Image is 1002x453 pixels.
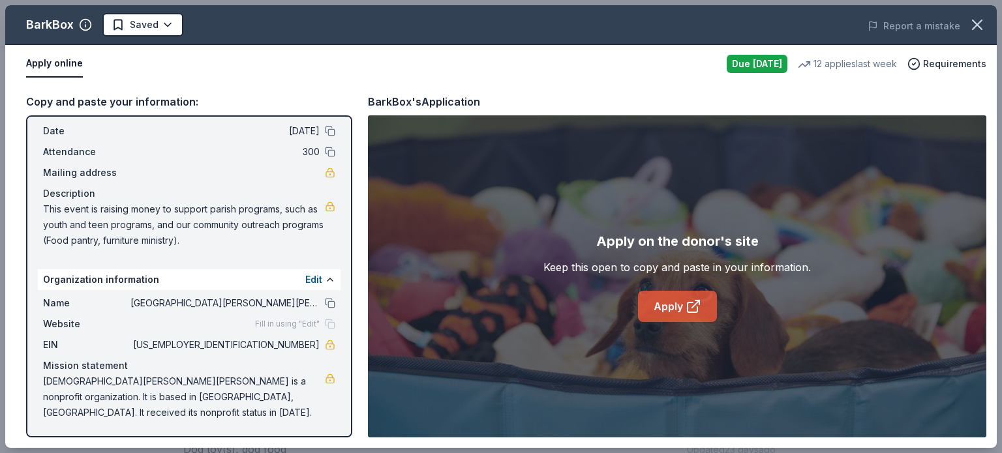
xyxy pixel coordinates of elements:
div: Mission statement [43,358,335,373]
div: BarkBox [26,14,74,35]
span: EIN [43,337,130,353]
span: [US_EMPLOYER_IDENTIFICATION_NUMBER] [130,337,320,353]
span: Attendance [43,144,130,160]
span: Website [43,316,130,332]
button: Apply online [26,50,83,78]
span: Saved [130,17,159,33]
button: Requirements [907,56,986,72]
span: [DEMOGRAPHIC_DATA][PERSON_NAME][PERSON_NAME] is a nonprofit organization. It is based in [GEOGRAP... [43,373,325,420]
button: Edit [305,272,322,287]
span: Name [43,295,130,311]
span: Fill in using "Edit" [255,319,320,329]
div: Due [DATE] [727,55,787,73]
span: [DATE] [130,123,320,139]
a: Apply [638,291,717,322]
div: Apply on the donor's site [596,231,759,252]
button: Saved [102,13,183,37]
span: Date [43,123,130,139]
span: Requirements [923,56,986,72]
div: Description [43,186,335,201]
button: Report a mistake [868,18,960,34]
div: 12 applies last week [798,56,897,72]
div: BarkBox's Application [368,93,480,110]
div: Copy and paste your information: [26,93,352,110]
span: Mailing address [43,165,130,181]
div: Organization information [38,269,341,290]
span: 300 [130,144,320,160]
div: Keep this open to copy and paste in your information. [543,259,811,275]
span: [GEOGRAPHIC_DATA][PERSON_NAME][PERSON_NAME] [130,295,320,311]
span: This event is raising money to support parish programs, such as youth and teen programs, and our ... [43,201,325,248]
